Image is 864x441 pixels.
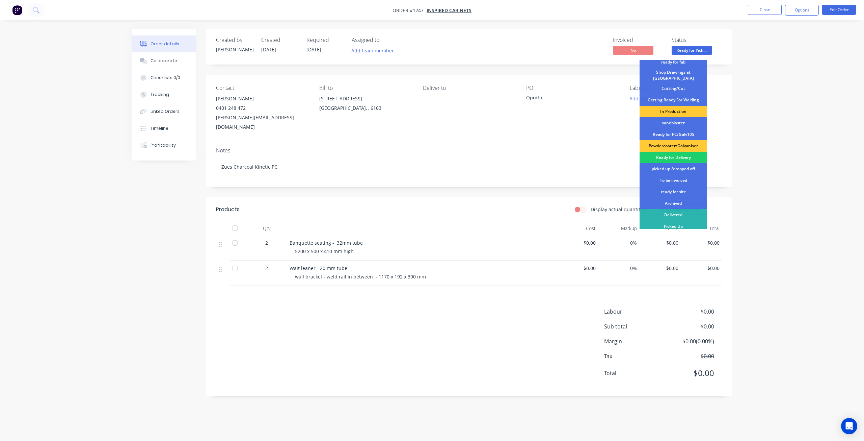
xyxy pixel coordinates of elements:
[132,103,196,120] button: Linked Orders
[604,308,664,316] span: Labour
[151,92,169,98] div: Tracking
[640,186,707,198] div: ready for site
[306,46,321,53] span: [DATE]
[601,265,637,272] span: 0%
[672,46,712,54] span: Ready for Pick ...
[560,239,596,246] span: $0.00
[265,265,268,272] span: 2
[295,248,354,254] span: 5200 x 500 x 410 mm high
[151,58,177,64] div: Collaborate
[151,142,176,148] div: Profitability
[132,52,196,69] button: Collaborate
[132,137,196,154] button: Profitability
[640,117,707,129] div: sandblaster
[132,69,196,86] button: Checklists 0/0
[265,239,268,246] span: 2
[640,94,707,106] div: Getting Ready For Welding
[151,75,180,81] div: Checklists 0/0
[132,120,196,137] button: Timeline
[216,156,722,177] div: Zues Charcoal Kinetic PC
[261,46,276,53] span: [DATE]
[598,222,640,235] div: Markup
[352,46,398,55] button: Add team member
[684,265,720,272] span: $0.00
[640,198,707,209] div: Archived
[295,273,426,280] span: wall bracket - weld rail in between - 1170 x 192 x 300 mm
[216,37,253,43] div: Created by
[664,322,714,330] span: $0.00
[640,140,707,152] div: Powdercoater/Galvaniser
[246,222,287,235] div: Qty
[132,86,196,103] button: Tracking
[132,35,196,52] button: Order details
[216,205,240,214] div: Products
[427,7,471,14] a: Inspired cabinets
[640,152,707,163] div: Ready for Delivery
[626,94,657,103] button: Add labels
[748,5,782,15] button: Close
[640,129,707,140] div: Ready for PC/Galv105
[664,337,714,345] span: $0.00 ( 0.00 %)
[642,265,678,272] span: $0.00
[642,239,678,246] span: $0.00
[261,37,298,43] div: Created
[216,113,308,132] div: [PERSON_NAME][EMAIL_ADDRESS][DOMAIN_NAME]
[319,94,412,116] div: [STREET_ADDRESS][GEOGRAPHIC_DATA], , 6163
[591,206,647,213] label: Display actual quantities
[604,352,664,360] span: Tax
[423,85,515,91] div: Deliver to
[664,367,714,379] span: $0.00
[216,103,308,113] div: 0401 248 472
[640,106,707,117] div: In Production
[672,46,712,56] button: Ready for Pick ...
[640,163,707,175] div: picked up /dropped off
[613,37,664,43] div: Invoiced
[216,94,308,103] div: [PERSON_NAME]
[393,7,427,14] span: Order #1247 -
[557,222,598,235] div: Cost
[640,221,707,232] div: Picked Up
[526,85,619,91] div: PO
[640,209,707,221] div: Delivered
[151,125,168,131] div: Timeline
[151,41,179,47] div: Order details
[785,5,819,16] button: Options
[604,369,664,377] span: Total
[560,265,596,272] span: $0.00
[664,308,714,316] span: $0.00
[216,94,308,132] div: [PERSON_NAME]0401 248 472[PERSON_NAME][EMAIL_ADDRESS][DOMAIN_NAME]
[352,37,419,43] div: Assigned to
[604,337,664,345] span: Margin
[684,239,720,246] span: $0.00
[319,94,412,103] div: [STREET_ADDRESS]
[664,352,714,360] span: $0.00
[672,37,722,43] div: Status
[613,46,653,54] span: No
[630,85,722,91] div: Labels
[151,108,180,115] div: Linked Orders
[216,147,722,154] div: Notes
[319,85,412,91] div: Bill to
[822,5,856,15] button: Edit Order
[348,46,398,55] button: Add team member
[319,103,412,113] div: [GEOGRAPHIC_DATA], , 6163
[601,239,637,246] span: 0%
[526,94,611,103] div: Oporto
[640,83,707,94] div: Cutting/Cut
[290,265,347,271] span: Wait leaner - 20 mm tube
[290,240,363,246] span: Banquette seating - 32mm tube
[12,5,22,15] img: Factory
[640,68,707,83] div: Shop Drawings at [GEOGRAPHIC_DATA]
[640,56,707,68] div: ready for fab
[604,322,664,330] span: Sub total
[306,37,344,43] div: Required
[216,46,253,53] div: [PERSON_NAME]
[640,175,707,186] div: To be invoiced
[841,418,857,434] div: Open Intercom Messenger
[216,85,308,91] div: Contact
